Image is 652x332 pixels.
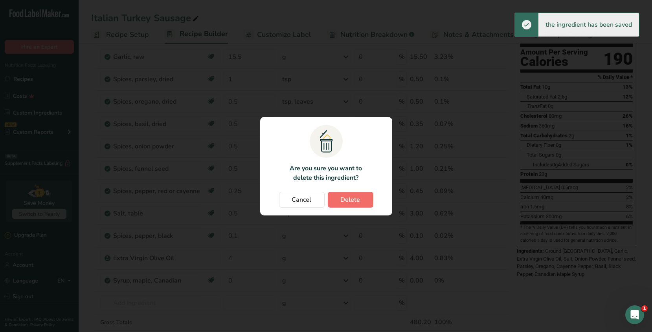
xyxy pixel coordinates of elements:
button: Delete [328,192,373,208]
iframe: Intercom live chat [625,305,644,324]
span: Delete [341,195,360,204]
button: Cancel [279,192,325,208]
span: 1 [641,305,648,312]
span: Cancel [292,195,312,204]
div: the ingredient has been saved [538,13,639,36]
p: Are you sure you want to delete this ingredient? [285,164,367,182]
